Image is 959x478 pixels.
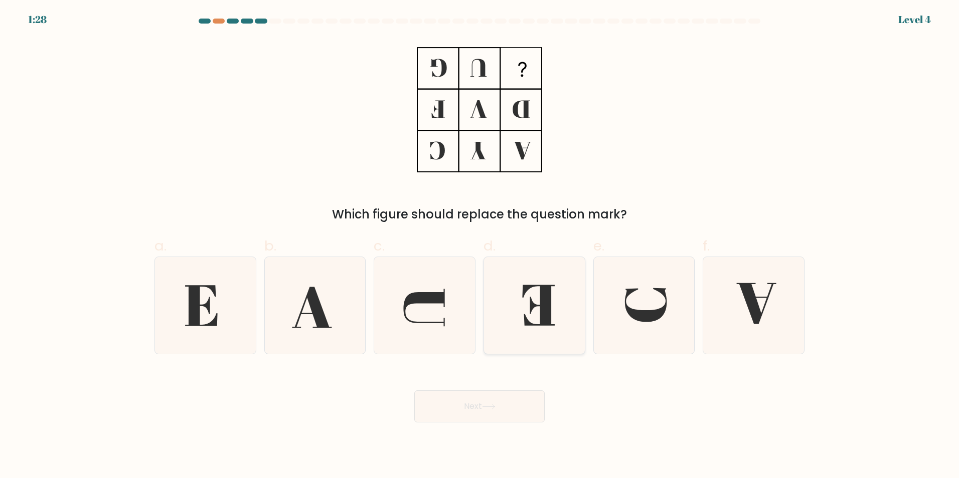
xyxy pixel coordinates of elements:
[703,236,710,256] span: f.
[154,236,167,256] span: a.
[898,12,931,27] div: Level 4
[161,205,798,223] div: Which figure should replace the question mark?
[28,12,47,27] div: 1:28
[374,236,385,256] span: c.
[484,236,496,256] span: d.
[593,236,604,256] span: e.
[414,390,545,422] button: Next
[264,236,276,256] span: b.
